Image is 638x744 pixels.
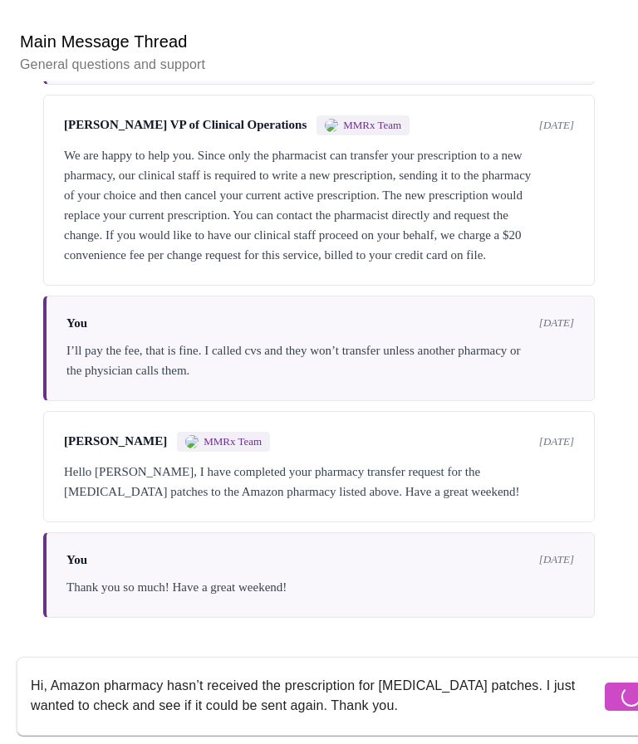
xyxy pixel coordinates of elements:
span: MMRx Team [343,119,401,132]
div: Thank you so much! Have a great weekend! [66,577,574,597]
span: [DATE] [539,316,574,330]
span: [DATE] [539,119,574,132]
div: We are happy to help you. Since only the pharmacist can transfer your prescription to a new pharm... [64,145,574,265]
div: I’ll pay the fee, that is fine. I called cvs and they won’t transfer unless another pharmacy or t... [66,340,574,380]
span: [DATE] [539,553,574,566]
span: [DATE] [539,435,574,448]
div: Hello [PERSON_NAME], I have completed your pharmacy transfer request for the [MEDICAL_DATA] patch... [64,462,574,502]
h6: Main Message Thread [20,28,618,55]
span: MMRx Team [204,435,262,448]
span: [PERSON_NAME] VP of Clinical Operations [64,118,307,132]
p: General questions and support [20,55,618,75]
img: MMRX [325,119,338,132]
span: [PERSON_NAME] [64,434,167,448]
img: MMRX [185,435,199,448]
span: You [66,553,87,567]
span: You [66,316,87,330]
